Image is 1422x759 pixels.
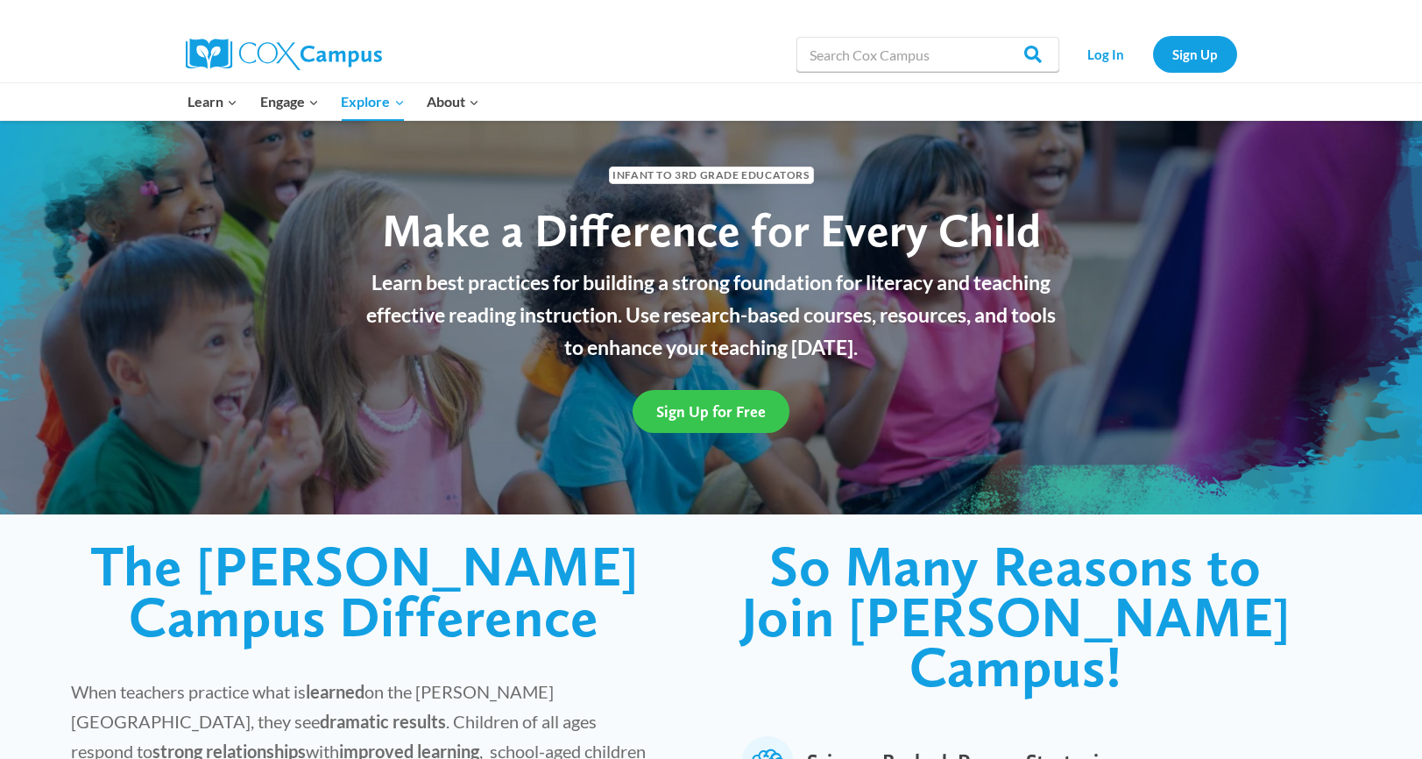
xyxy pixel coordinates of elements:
nav: Primary Navigation [177,83,491,120]
a: Log In [1068,36,1144,72]
button: Child menu of Engage [249,83,330,120]
nav: Secondary Navigation [1068,36,1237,72]
img: Cox Campus [186,39,382,70]
span: So Many Reasons to Join [PERSON_NAME] Campus! [741,532,1291,700]
button: Child menu of Learn [177,83,250,120]
p: Learn best practices for building a strong foundation for literacy and teaching effective reading... [357,266,1066,363]
button: Child menu of Explore [330,83,416,120]
button: Child menu of About [415,83,491,120]
span: Infant to 3rd Grade Educators [609,167,814,183]
a: Sign Up for Free [633,390,789,433]
span: Sign Up for Free [656,402,766,421]
input: Search Cox Campus [796,37,1059,72]
span: Make a Difference for Every Child [382,202,1041,258]
span: The [PERSON_NAME] Campus Difference [90,532,639,650]
strong: dramatic results [320,711,446,732]
a: Sign Up [1153,36,1237,72]
strong: learned [306,681,364,702]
